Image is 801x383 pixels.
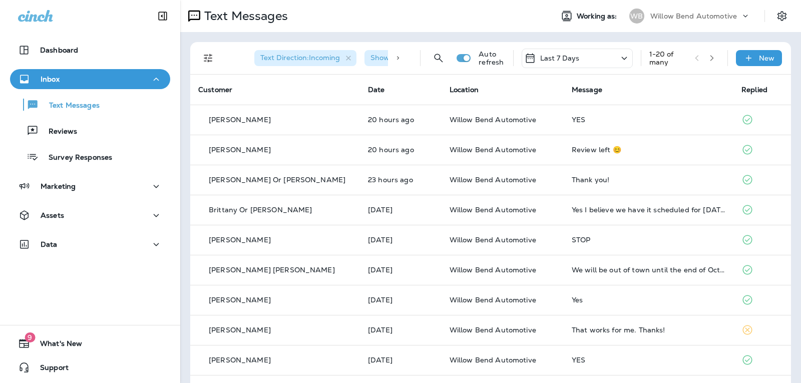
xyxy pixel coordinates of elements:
button: Survey Responses [10,146,170,167]
p: Reviews [39,127,77,137]
span: Working as: [577,12,619,21]
span: Willow Bend Automotive [450,235,536,244]
p: Last 7 Days [540,54,580,62]
div: Review left 😊 [572,146,725,154]
span: Location [450,85,479,94]
p: Marketing [41,182,76,190]
p: Assets [41,211,64,219]
p: [PERSON_NAME] Or [PERSON_NAME] [209,176,345,184]
div: Yes I believe we have it scheduled for Monday [572,206,725,214]
div: STOP [572,236,725,244]
div: WB [629,9,644,24]
div: YES [572,116,725,124]
p: [PERSON_NAME] [209,356,271,364]
button: Inbox [10,69,170,89]
span: Willow Bend Automotive [450,205,536,214]
p: [PERSON_NAME] [209,116,271,124]
span: Show Start/Stop/Unsubscribe : true [370,53,491,62]
button: Settings [773,7,791,25]
div: Show Start/Stop/Unsubscribe:true [364,50,508,66]
p: Oct 9, 2025 11:45 AM [368,236,434,244]
p: Survey Responses [39,153,112,163]
button: Filters [198,48,218,68]
span: Willow Bend Automotive [450,355,536,364]
span: 9 [25,332,35,342]
p: [PERSON_NAME] [209,326,271,334]
div: Text Direction:Incoming [254,50,356,66]
p: Brittany Or [PERSON_NAME] [209,206,312,214]
p: Auto refresh [479,50,505,66]
p: [PERSON_NAME] [PERSON_NAME] [209,266,335,274]
div: That works for me. Thanks! [572,326,725,334]
span: Message [572,85,602,94]
span: Willow Bend Automotive [450,115,536,124]
button: Collapse Sidebar [149,6,177,26]
span: Date [368,85,385,94]
p: Willow Bend Automotive [650,12,737,20]
p: Oct 9, 2025 11:26 AM [368,296,434,304]
p: Oct 9, 2025 11:20 AM [368,326,434,334]
p: Oct 9, 2025 12:35 PM [368,176,434,184]
div: 1 - 20 of many [649,50,687,66]
span: Text Direction : Incoming [260,53,340,62]
div: Yes [572,296,725,304]
button: Reviews [10,120,170,141]
p: New [759,54,774,62]
span: Willow Bend Automotive [450,175,536,184]
span: Replied [741,85,767,94]
span: Willow Bend Automotive [450,145,536,154]
p: Oct 9, 2025 11:51 AM [368,206,434,214]
p: Text Messages [200,9,288,24]
p: Oct 9, 2025 11:27 AM [368,266,434,274]
span: Support [30,363,69,375]
div: Thank you! [572,176,725,184]
p: Oct 9, 2025 03:19 PM [368,116,434,124]
button: Data [10,234,170,254]
span: Willow Bend Automotive [450,295,536,304]
span: Willow Bend Automotive [450,325,536,334]
button: Marketing [10,176,170,196]
p: [PERSON_NAME] [209,146,271,154]
p: Inbox [41,75,60,83]
p: Text Messages [39,101,100,111]
p: [PERSON_NAME] [209,236,271,244]
p: Data [41,240,58,248]
div: YES [572,356,725,364]
p: Oct 9, 2025 03:12 PM [368,146,434,154]
button: Search Messages [429,48,449,68]
button: 9What's New [10,333,170,353]
button: Support [10,357,170,377]
button: Assets [10,205,170,225]
button: Text Messages [10,94,170,115]
button: Dashboard [10,40,170,60]
span: Customer [198,85,232,94]
p: Dashboard [40,46,78,54]
span: What's New [30,339,82,351]
div: We will be out of town until the end of October. Can I call then to set up appointment? [572,266,725,274]
p: [PERSON_NAME] [209,296,271,304]
span: Willow Bend Automotive [450,265,536,274]
p: Oct 8, 2025 02:23 PM [368,356,434,364]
